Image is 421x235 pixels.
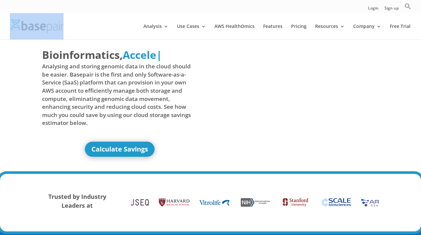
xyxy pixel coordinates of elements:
[263,24,283,39] a: Features
[48,193,106,209] strong: Trusted by Industry Leaders at
[143,24,168,39] a: Analysis
[315,24,345,39] a: Resources
[215,47,370,134] iframe: Basepair - NGS Analysis Simplified
[11,19,63,33] img: Basepair
[214,24,255,39] a: AWS HealthOmics
[123,48,156,62] span: Accele
[291,24,307,39] a: Pricing
[177,24,206,39] a: Use Cases
[353,24,381,39] a: Company
[85,142,155,157] a: Calculate Savings
[156,48,162,62] span: |
[405,3,411,10] svg: Search
[390,24,410,39] a: Free Trial
[42,62,197,127] span: Analysing and storing genomic data in the cloud should be easier. Basepair is the first and only ...
[405,3,411,13] a: Search Icon Link
[384,6,399,13] a: Sign up
[42,47,123,62] span: Bioinformatics,
[368,6,379,13] a: Login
